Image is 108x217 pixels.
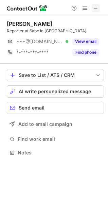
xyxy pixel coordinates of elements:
span: Find work email [18,136,101,142]
button: Find work email [7,134,104,144]
button: Add to email campaign [7,118,104,130]
div: [PERSON_NAME] [7,20,52,27]
div: Save to List / ATS / CRM [19,72,92,78]
button: save-profile-one-click [7,69,104,81]
button: Reveal Button [72,49,99,56]
img: ContactOut v5.3.10 [7,4,48,12]
div: Reporter at 6abc in [GEOGRAPHIC_DATA] [7,28,104,34]
span: ***@[DOMAIN_NAME] [16,38,63,45]
button: Notes [7,148,104,157]
span: Notes [18,150,101,156]
button: Send email [7,102,104,114]
button: AI write personalized message [7,85,104,98]
span: AI write personalized message [19,89,91,94]
span: Send email [19,105,44,111]
span: Add to email campaign [18,121,72,127]
button: Reveal Button [72,38,99,45]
